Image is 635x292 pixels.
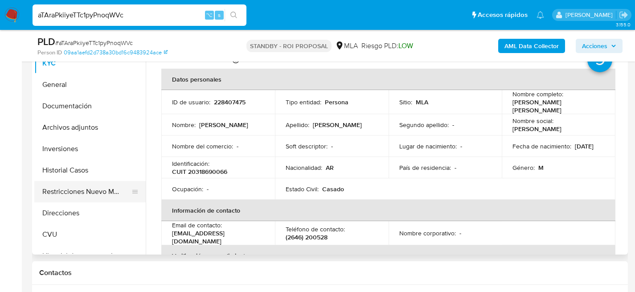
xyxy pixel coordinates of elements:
button: Inversiones [34,138,146,160]
span: Acciones [582,39,607,53]
span: # aTAraPkiiyeTTc1pyPnoqWVc [55,38,133,47]
p: Nombre social : [512,117,553,125]
span: s [218,11,221,19]
a: Salir [619,10,628,20]
input: Buscar usuario o caso... [33,9,246,21]
a: 09aa1aefd2d738a30bd16c9483924ace [64,49,168,57]
p: - [331,142,333,150]
h1: Contactos [39,268,621,277]
button: Historial de conversaciones [34,245,146,267]
p: [EMAIL_ADDRESS][DOMAIN_NAME] [172,229,261,245]
p: Nombre : [172,121,196,129]
span: Accesos rápidos [478,10,528,20]
p: Apellido : [286,121,309,129]
p: - [460,142,462,150]
p: Sitio : [399,98,412,106]
button: Documentación [34,95,146,117]
p: (2646) 200528 [286,233,328,241]
b: Person ID [37,49,62,57]
th: Datos personales [161,69,615,90]
p: Nombre corporativo : [399,229,456,237]
p: [DATE] [575,142,594,150]
p: Estado Civil : [286,185,319,193]
span: 3.155.0 [616,21,631,28]
a: Notificaciones [537,11,544,19]
p: Tipo entidad : [286,98,321,106]
p: [PERSON_NAME] [199,121,248,129]
span: Riesgo PLD: [361,41,413,51]
p: [PERSON_NAME] [313,121,362,129]
p: Nacionalidad : [286,164,322,172]
p: Nombre completo : [512,90,563,98]
p: Ocupación : [172,185,203,193]
p: Soft descriptor : [286,142,328,150]
p: [PERSON_NAME] [PERSON_NAME] [512,98,601,114]
p: País de residencia : [399,164,451,172]
b: AML Data Collector [504,39,559,53]
button: KYC [34,53,146,74]
p: STANDBY - ROI PROPOSAL [246,40,332,52]
p: Actualizado hace 23 días [161,55,230,64]
p: M [538,164,544,172]
p: MLA [416,98,428,106]
p: Persona [325,98,348,106]
p: Teléfono de contacto : [286,225,345,233]
p: - [459,229,461,237]
button: Archivos adjuntos [34,117,146,138]
p: Identificación : [172,160,209,168]
p: CUIT 20318690066 [172,168,227,176]
p: Fecha de nacimiento : [512,142,571,150]
p: Lugar de nacimiento : [399,142,457,150]
th: Verificación y cumplimiento [161,245,615,267]
p: [PERSON_NAME] [512,125,561,133]
p: Email de contacto : [172,221,222,229]
button: Direcciones [34,202,146,224]
p: - [452,121,454,129]
button: Restricciones Nuevo Mundo [34,181,139,202]
th: Información de contacto [161,200,615,221]
p: Segundo apellido : [399,121,449,129]
p: ID de usuario : [172,98,210,106]
button: Acciones [576,39,623,53]
button: AML Data Collector [498,39,565,53]
p: - [207,185,209,193]
p: Nombre del comercio : [172,142,233,150]
p: Casado [322,185,344,193]
p: Género : [512,164,535,172]
b: PLD [37,34,55,49]
p: - [455,164,456,172]
span: ⌥ [206,11,213,19]
p: AR [326,164,334,172]
p: facundo.marin@mercadolibre.com [565,11,616,19]
button: CVU [34,224,146,245]
div: MLA [335,41,358,51]
p: 228407475 [214,98,246,106]
p: - [237,142,238,150]
span: LOW [398,41,413,51]
button: Historial Casos [34,160,146,181]
button: General [34,74,146,95]
button: search-icon [225,9,243,21]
